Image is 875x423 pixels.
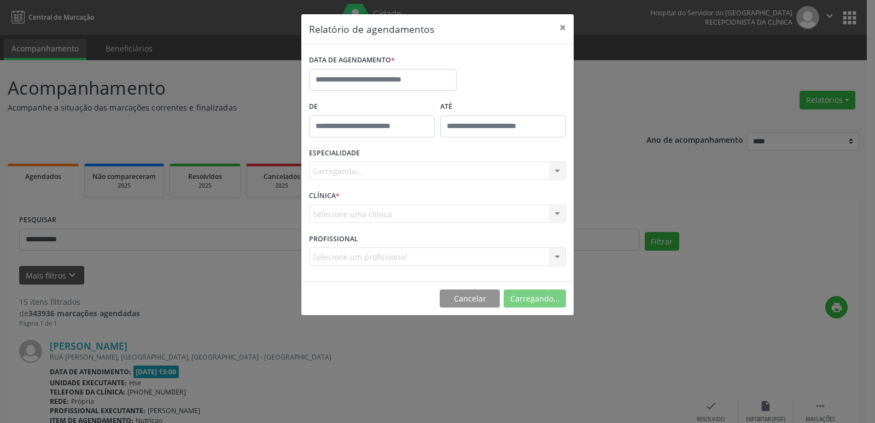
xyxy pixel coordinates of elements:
[440,289,500,308] button: Cancelar
[309,230,358,247] label: PROFISSIONAL
[309,98,435,115] label: De
[504,289,566,308] button: Carregando...
[552,14,574,41] button: Close
[309,145,360,162] label: ESPECIALIDADE
[309,52,395,69] label: DATA DE AGENDAMENTO
[309,22,434,36] h5: Relatório de agendamentos
[440,98,566,115] label: ATÉ
[309,188,340,205] label: CLÍNICA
